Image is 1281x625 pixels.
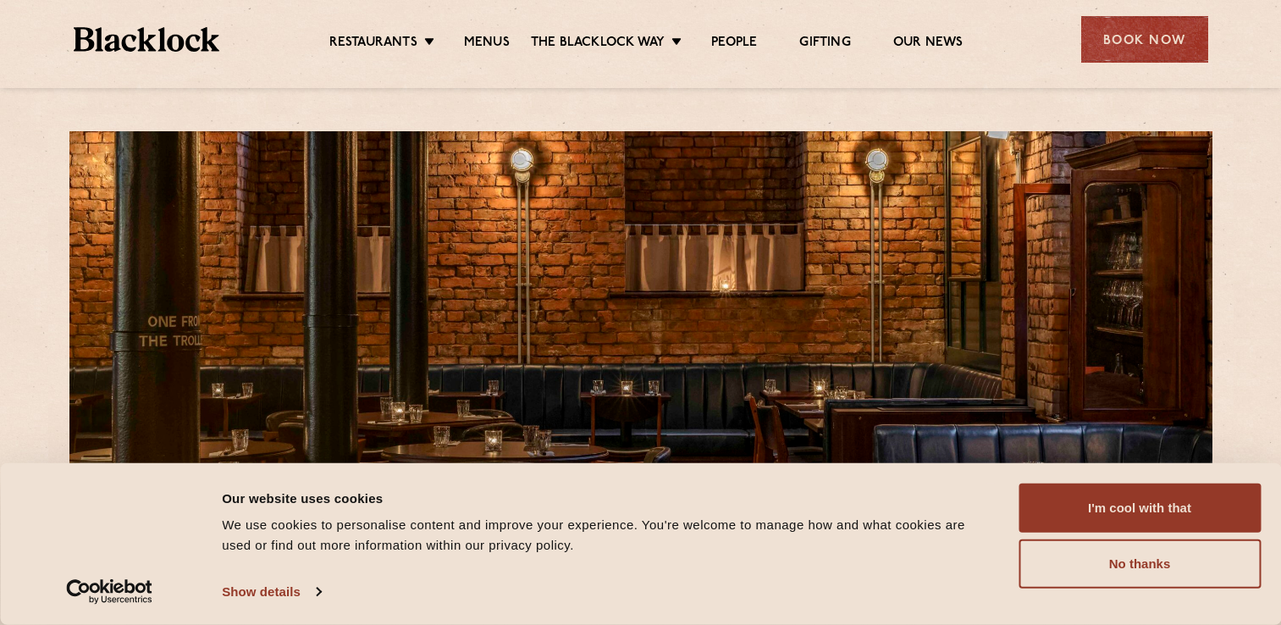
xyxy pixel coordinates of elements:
[464,35,510,53] a: Menus
[799,35,850,53] a: Gifting
[1081,16,1208,63] div: Book Now
[74,27,220,52] img: BL_Textured_Logo-footer-cropped.svg
[893,35,964,53] a: Our News
[329,35,417,53] a: Restaurants
[222,488,980,508] div: Our website uses cookies
[531,35,665,53] a: The Blacklock Way
[222,579,320,605] a: Show details
[1019,539,1261,589] button: No thanks
[711,35,757,53] a: People
[36,579,184,605] a: Usercentrics Cookiebot - opens in a new window
[222,515,980,556] div: We use cookies to personalise content and improve your experience. You're welcome to manage how a...
[1019,484,1261,533] button: I'm cool with that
